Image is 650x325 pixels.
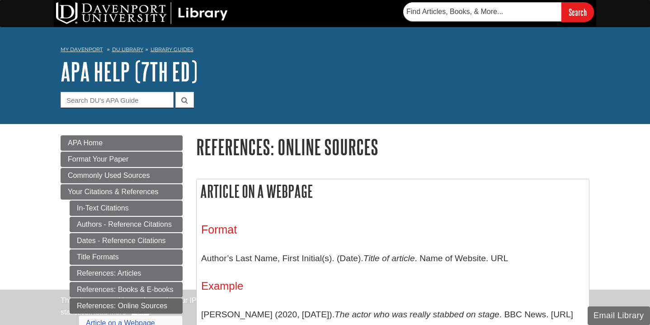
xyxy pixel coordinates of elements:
input: Search [561,2,594,22]
span: APA Home [68,139,103,147]
button: Email Library [588,306,650,325]
a: Library Guides [151,46,193,53]
h2: Article on a Webpage [197,179,589,203]
span: Commonly Used Sources [68,172,150,179]
a: Commonly Used Sources [61,168,183,183]
a: Format Your Paper [61,152,183,167]
a: References: Online Sources [70,298,183,314]
form: Searches DU Library's articles, books, and more [403,2,594,22]
a: Dates - Reference Citations [70,233,183,249]
i: The actor who was really stabbed on stage [334,310,499,319]
i: Title of article [363,253,415,263]
a: Title Formats [70,249,183,265]
a: References: Articles [70,266,183,281]
a: Your Citations & References [61,184,183,200]
span: Format Your Paper [68,155,128,163]
a: In-Text Citations [70,201,183,216]
a: APA Home [61,135,183,151]
input: Search DU's APA Guide [61,92,174,108]
h4: Example [201,280,584,292]
a: DU Library [112,46,143,53]
a: Authors - Reference Citations [70,217,183,232]
img: DU Library [56,2,228,24]
nav: breadcrumb [61,43,589,58]
a: APA Help (7th Ed) [61,57,198,86]
input: Find Articles, Books, & More... [403,2,561,21]
h3: Format [201,223,584,236]
a: References: Books & E-books [70,282,183,297]
h1: References: Online Sources [196,135,589,158]
span: Your Citations & References [68,188,158,196]
a: My Davenport [61,46,103,53]
p: Author’s Last Name, First Initial(s). (Date). . Name of Website. URL [201,245,584,272]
